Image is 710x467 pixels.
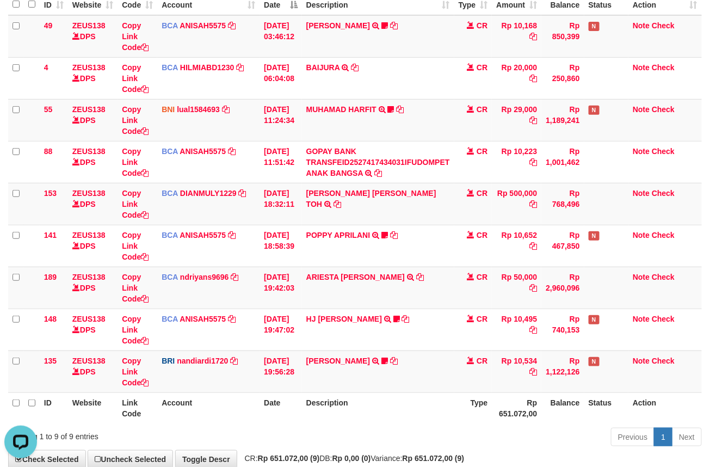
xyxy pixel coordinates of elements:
[477,21,487,30] span: CR
[306,273,405,281] a: ARIESTA [PERSON_NAME]
[122,315,149,345] a: Copy Link Code
[260,183,302,225] td: [DATE] 18:32:11
[633,21,650,30] a: Note
[180,315,226,323] a: ANISAH5575
[529,158,537,167] a: Copy Rp 10,223 to clipboard
[541,57,584,99] td: Rp 250,860
[492,99,541,141] td: Rp 29,000
[68,351,118,392] td: DPS
[122,21,149,52] a: Copy Link Code
[72,189,106,198] a: ZEUS138
[72,315,106,323] a: ZEUS138
[72,63,106,72] a: ZEUS138
[529,284,537,292] a: Copy Rp 50,000 to clipboard
[180,231,226,239] a: ANISAH5575
[477,105,487,114] span: CR
[541,99,584,141] td: Rp 1,189,241
[633,231,650,239] a: Note
[492,183,541,225] td: Rp 500,000
[72,357,106,365] a: ZEUS138
[122,63,149,94] a: Copy Link Code
[162,231,178,239] span: BCA
[529,242,537,250] a: Copy Rp 10,652 to clipboard
[260,351,302,392] td: [DATE] 19:56:28
[122,231,149,261] a: Copy Link Code
[162,21,178,30] span: BCA
[68,141,118,183] td: DPS
[477,189,487,198] span: CR
[477,63,487,72] span: CR
[260,141,302,183] td: [DATE] 11:51:42
[492,392,541,423] th: Rp 651.072,00
[477,147,487,156] span: CR
[402,315,410,323] a: Copy HJ YUMI MUTIAH to clipboard
[477,231,487,239] span: CR
[633,189,650,198] a: Note
[529,32,537,41] a: Copy Rp 10,168 to clipboard
[236,63,244,72] a: Copy HILMIABD1230 to clipboard
[529,116,537,125] a: Copy Rp 29,000 to clipboard
[180,147,226,156] a: ANISAH5575
[652,273,675,281] a: Check
[529,200,537,208] a: Copy Rp 500,000 to clipboard
[633,105,650,114] a: Note
[541,351,584,392] td: Rp 1,122,126
[44,315,57,323] span: 148
[652,147,675,156] a: Check
[44,189,57,198] span: 153
[589,231,600,241] span: Has Note
[652,189,675,198] a: Check
[492,309,541,351] td: Rp 10,495
[68,57,118,99] td: DPS
[332,454,371,463] strong: Rp 0,00 (0)
[541,141,584,183] td: Rp 1,001,462
[541,183,584,225] td: Rp 768,496
[306,231,370,239] a: POPPY APRILANI
[633,273,650,281] a: Note
[122,189,149,219] a: Copy Link Code
[68,225,118,267] td: DPS
[589,315,600,324] span: Has Note
[222,105,230,114] a: Copy lual1584693 to clipboard
[228,231,236,239] a: Copy ANISAH5575 to clipboard
[231,273,238,281] a: Copy ndriyans9696 to clipboard
[72,231,106,239] a: ZEUS138
[390,21,398,30] a: Copy INA PAUJANAH to clipboard
[260,267,302,309] td: [DATE] 19:42:03
[541,267,584,309] td: Rp 2,960,096
[162,105,175,114] span: BNI
[44,147,53,156] span: 88
[162,357,175,365] span: BRI
[228,21,236,30] a: Copy ANISAH5575 to clipboard
[230,357,238,365] a: Copy nandiardi1720 to clipboard
[492,141,541,183] td: Rp 10,223
[492,351,541,392] td: Rp 10,534
[68,309,118,351] td: DPS
[44,357,57,365] span: 135
[529,74,537,83] a: Copy Rp 20,000 to clipboard
[260,392,302,423] th: Date
[306,21,370,30] a: [PERSON_NAME]
[40,392,68,423] th: ID
[652,231,675,239] a: Check
[652,105,675,114] a: Check
[416,273,424,281] a: Copy ARIESTA HERU PRAKO to clipboard
[68,267,118,309] td: DPS
[44,63,48,72] span: 4
[122,105,149,136] a: Copy Link Code
[68,99,118,141] td: DPS
[351,63,359,72] a: Copy BAIJURA to clipboard
[306,357,370,365] a: [PERSON_NAME]
[72,147,106,156] a: ZEUS138
[180,21,226,30] a: ANISAH5575
[633,315,650,323] a: Note
[403,454,465,463] strong: Rp 651.072,00 (9)
[44,273,57,281] span: 189
[302,392,454,423] th: Description
[652,21,675,30] a: Check
[589,106,600,115] span: Has Note
[492,15,541,58] td: Rp 10,168
[68,183,118,225] td: DPS
[260,225,302,267] td: [DATE] 18:58:39
[180,189,237,198] a: DIANMULY1229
